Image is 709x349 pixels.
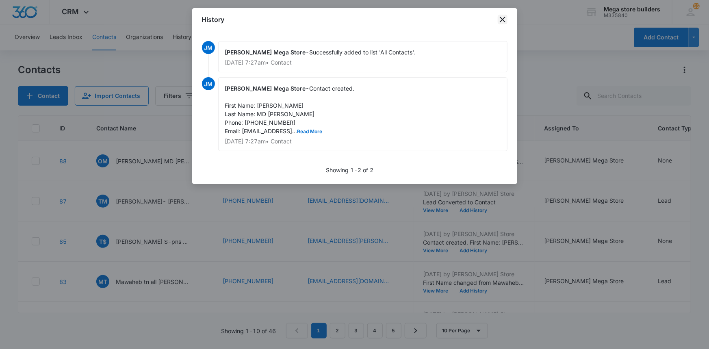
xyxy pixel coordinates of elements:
span: [PERSON_NAME] Mega Store [225,49,306,56]
p: [DATE] 7:27am • Contact [225,139,501,144]
span: [PERSON_NAME] Mega Store [225,85,306,92]
button: Read More [297,129,323,134]
span: Successfully added to list 'All Contacts'. [310,49,416,56]
div: - [218,77,507,151]
h1: History [202,15,225,24]
div: - [218,41,507,72]
span: JM [202,41,215,54]
p: Showing 1-2 of 2 [326,166,373,174]
p: [DATE] 7:27am • Contact [225,60,501,65]
button: close [498,15,507,24]
span: JM [202,77,215,90]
